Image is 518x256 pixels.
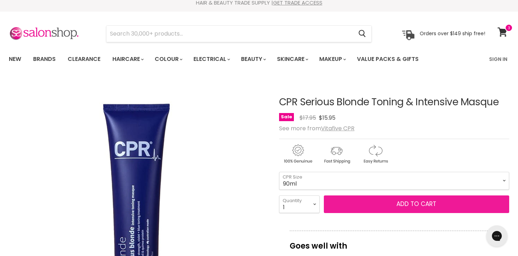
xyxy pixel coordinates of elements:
[236,52,270,67] a: Beauty
[483,223,511,249] iframe: Gorgias live chat messenger
[272,52,313,67] a: Skincare
[188,52,234,67] a: Electrical
[321,124,354,132] a: Vitafive CPR
[357,143,394,165] img: returns.gif
[279,97,509,108] h1: CPR Serious Blonde Toning & Intensive Masque
[353,26,371,42] button: Search
[28,52,61,67] a: Brands
[107,52,148,67] a: Haircare
[314,52,350,67] a: Makeup
[485,52,512,67] a: Sign In
[149,52,187,67] a: Colour
[324,195,509,213] button: Add to cart
[4,49,455,69] ul: Main menu
[318,143,355,165] img: shipping.gif
[106,26,353,42] input: Search
[300,114,316,122] span: $17.95
[4,52,26,67] a: New
[62,52,106,67] a: Clearance
[279,143,316,165] img: genuine.gif
[290,231,499,254] p: Goes well with
[420,30,485,37] p: Orders over $149 ship free!
[279,195,320,213] select: Quantity
[352,52,424,67] a: Value Packs & Gifts
[319,114,335,122] span: $15.95
[279,124,354,132] span: See more from
[396,200,436,208] span: Add to cart
[106,25,372,42] form: Product
[279,113,294,121] span: Sale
